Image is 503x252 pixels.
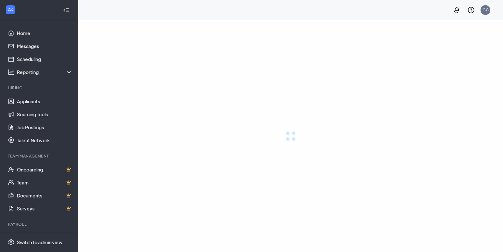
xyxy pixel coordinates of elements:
a: Home [17,27,73,40]
div: Switch to admin view [17,239,63,246]
a: SurveysCrown [17,202,73,215]
a: Scheduling [17,53,73,66]
div: Reporting [17,69,73,75]
svg: Analysis [8,69,14,75]
div: Team Management [8,153,71,159]
svg: Collapse [63,7,69,13]
div: Hiring [8,85,71,91]
svg: Settings [8,239,14,246]
svg: QuestionInfo [467,6,475,14]
svg: WorkstreamLogo [7,6,14,13]
svg: Notifications [453,6,461,14]
a: OnboardingCrown [17,163,73,176]
div: GC [482,7,489,13]
a: Talent Network [17,134,73,147]
a: Job Postings [17,121,73,134]
div: Payroll [8,221,71,227]
a: Messages [17,40,73,53]
a: DocumentsCrown [17,189,73,202]
a: Sourcing Tools [17,108,73,121]
a: TeamCrown [17,176,73,189]
a: PayrollCrown [17,231,73,244]
a: Applicants [17,95,73,108]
